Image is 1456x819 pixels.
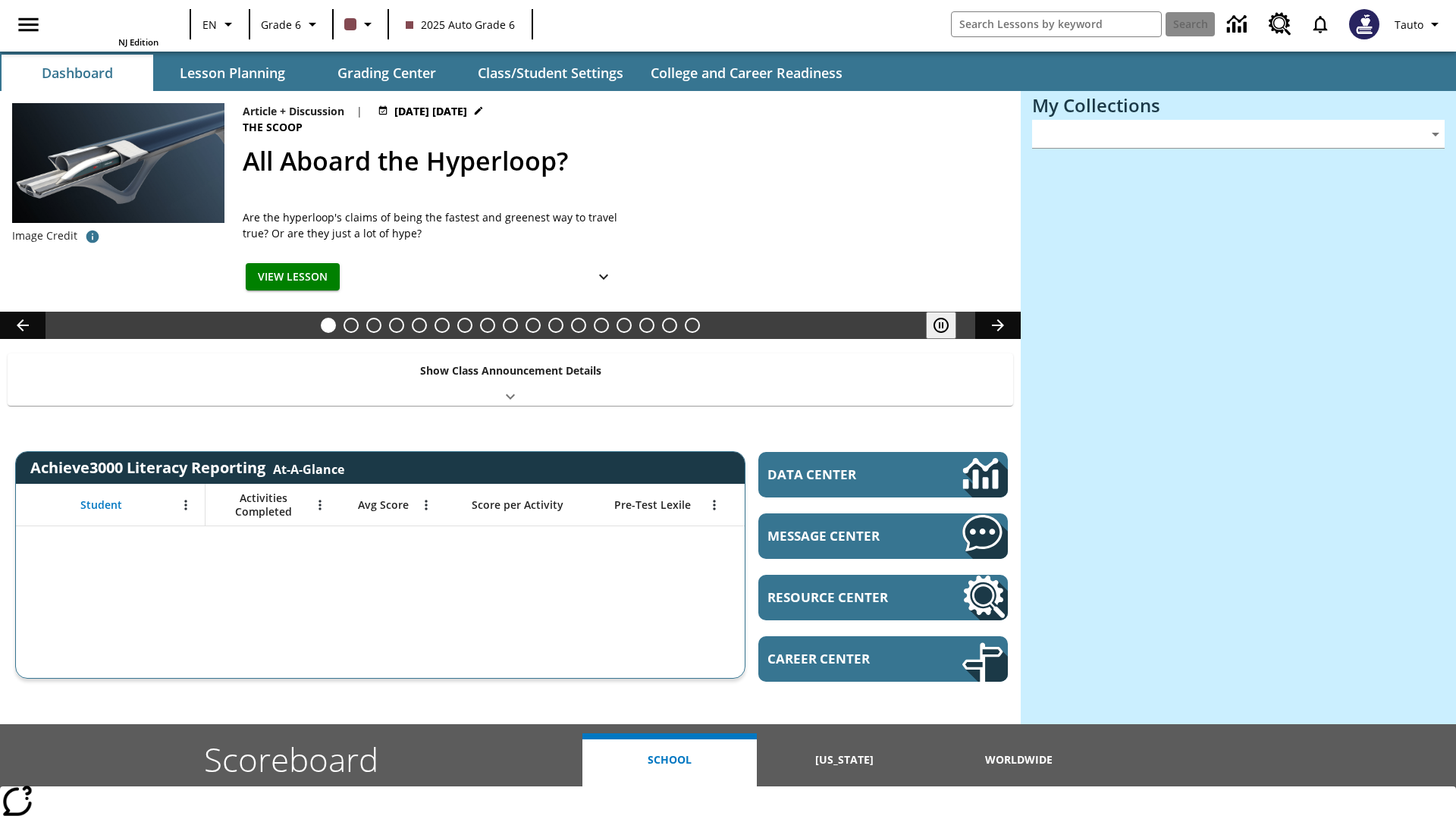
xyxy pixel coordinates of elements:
[1340,5,1389,44] button: Select a new avatar
[375,103,487,119] button: Jul 21 - Jun 30 Choose Dates
[767,588,917,606] span: Resource Center
[213,491,313,519] span: Activities Completed
[757,733,931,786] button: [US_STATE]
[243,119,306,136] span: The Scoop
[412,318,427,333] button: Slide 5 The Last Homesteaders
[118,36,158,48] span: NJ Edition
[358,498,409,512] span: Avg Score
[457,318,472,333] button: Slide 7 Attack of the Terrifying Tomatoes
[662,318,677,333] button: Slide 16 Point of View
[767,650,917,667] span: Career Center
[614,498,691,512] span: Pre-Test Lexile
[30,457,344,478] span: Achieve3000 Literacy Reporting
[338,11,383,38] button: Class color is dark brown. Change class color
[309,494,331,516] button: Open Menu
[758,452,1008,497] a: Data Center
[196,11,244,38] button: Language: EN, Select a language
[703,494,726,516] button: Open Menu
[548,318,563,333] button: Slide 11 Pre-release lesson
[356,103,362,119] span: |
[639,318,654,333] button: Slide 15 Remembering Justice O'Connor
[472,498,563,512] span: Score per Activity
[571,318,586,333] button: Slide 12 Career Lesson
[174,494,197,516] button: Open Menu
[156,55,308,91] button: Lesson Planning
[594,318,609,333] button: Slide 13 Cooking Up Native Traditions
[344,318,359,333] button: Slide 2 Do You Want Fries With That?
[6,2,51,47] button: Open side menu
[12,228,77,243] p: Image Credit
[685,318,700,333] button: Slide 17 The Constitution's Balancing Act
[366,318,381,333] button: Slide 3 Dirty Jobs Kids Had To Do
[1389,11,1450,38] button: Profile/Settings
[758,513,1008,559] a: Message Center
[1349,9,1379,39] img: Avatar
[243,103,344,119] p: Article + Discussion
[246,263,340,291] button: View Lesson
[60,5,158,48] div: Home
[503,318,518,333] button: Slide 9 The Invasion of the Free CD
[273,458,344,478] div: At-A-Glance
[2,55,153,91] button: Dashboard
[415,494,438,516] button: Open Menu
[758,636,1008,682] a: Career Center
[243,209,622,241] div: Are the hyperloop's claims of being the fastest and greenest way to travel true? Or are they just...
[767,466,911,483] span: Data Center
[8,353,1013,406] div: Show Class Announcement Details
[435,318,450,333] button: Slide 6 Solar Power to the People
[255,11,328,38] button: Grade: Grade 6, Select a grade
[480,318,495,333] button: Slide 8 Fashion Forward in Ancient Rome
[466,55,635,91] button: Class/Student Settings
[261,17,301,33] span: Grade 6
[758,575,1008,620] a: Resource Center, Will open in new tab
[311,55,463,91] button: Grading Center
[12,103,224,223] img: Artist rendering of Hyperloop TT vehicle entering a tunnel
[639,55,855,91] button: College and Career Readiness
[926,312,956,339] button: Pause
[1395,17,1423,33] span: Tauto
[1260,4,1301,45] a: Resource Center, Will open in new tab
[389,318,404,333] button: Slide 4 Cars of the Future?
[952,12,1161,36] input: search field
[80,498,122,512] span: Student
[975,312,1021,339] button: Lesson carousel, Next
[588,263,619,291] button: Show Details
[60,6,158,36] a: Home
[394,103,467,119] span: [DATE] [DATE]
[420,362,601,378] p: Show Class Announcement Details
[243,142,1003,180] h2: All Aboard the Hyperloop?
[202,17,217,33] span: EN
[526,318,541,333] button: Slide 10 Mixed Practice: Citing Evidence
[582,733,757,786] button: School
[767,527,917,544] span: Message Center
[406,17,515,33] span: 2025 Auto Grade 6
[932,733,1106,786] button: Worldwide
[321,318,336,333] button: Slide 1 All Aboard the Hyperloop?
[617,318,632,333] button: Slide 14 Hooray for Constitution Day!
[77,223,108,250] button: Photo credit: Hyperloop Transportation Technologies
[1032,95,1445,116] h3: My Collections
[1301,5,1340,44] a: Notifications
[926,312,971,339] div: Pause
[1218,4,1260,45] a: Data Center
